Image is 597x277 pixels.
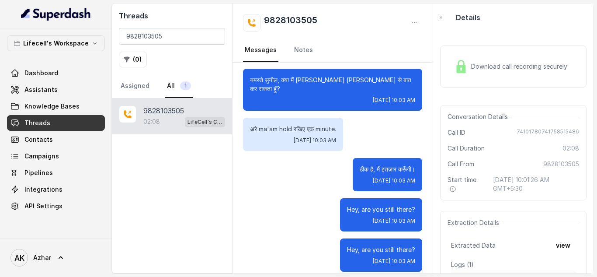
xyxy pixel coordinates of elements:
[21,7,91,21] img: light.svg
[373,177,415,184] span: [DATE] 10:03 AM
[7,182,105,197] a: Integrations
[373,97,415,104] span: [DATE] 10:03 AM
[292,39,315,62] a: Notes
[517,128,579,137] span: 74101780741758515486
[24,119,50,127] span: Threads
[243,39,422,62] nav: Tabs
[165,74,193,98] a: All1
[347,245,415,254] p: Hey, are you still there?
[373,217,415,224] span: [DATE] 10:03 AM
[543,160,579,168] span: 9828103505
[7,245,105,270] a: Azhar
[448,160,474,168] span: Call From
[448,175,486,193] span: Start time
[24,69,58,77] span: Dashboard
[451,260,576,269] p: Logs ( 1 )
[7,35,105,51] button: Lifecell's Workspace
[33,253,51,262] span: Azhar
[493,175,579,193] span: [DATE] 10:01:26 AM GMT+5:30
[250,125,336,133] p: अरे ma'am hold रखिए एक minute.
[119,74,225,98] nav: Tabs
[7,148,105,164] a: Campaigns
[180,81,191,90] span: 1
[143,117,160,126] p: 02:08
[119,74,151,98] a: Assigned
[7,198,105,214] a: API Settings
[7,65,105,81] a: Dashboard
[119,52,147,67] button: (0)
[187,118,222,126] p: LifeCell's Call Assistant
[7,165,105,181] a: Pipelines
[448,112,511,121] span: Conversation Details
[24,85,58,94] span: Assistants
[24,135,53,144] span: Contacts
[294,137,336,144] span: [DATE] 10:03 AM
[448,144,485,153] span: Call Duration
[243,39,278,62] a: Messages
[24,152,59,161] span: Campaigns
[471,62,571,71] span: Download call recording securely
[24,202,62,210] span: API Settings
[24,185,62,194] span: Integrations
[373,258,415,265] span: [DATE] 10:03 AM
[7,98,105,114] a: Knowledge Bases
[119,11,225,21] h2: Threads
[7,115,105,131] a: Threads
[551,238,576,253] button: view
[360,165,415,174] p: ठीक है, मैं इंतज़ार करूँगी।
[7,132,105,147] a: Contacts
[455,60,468,73] img: Lock Icon
[119,28,225,45] input: Search by Call ID or Phone Number
[250,76,415,93] p: नमस्ते सुनील, क्या मैं [PERSON_NAME] [PERSON_NAME] से बात कर सकता हूँ?
[143,105,184,116] p: 9828103505
[456,12,480,23] p: Details
[448,218,503,227] span: Extraction Details
[23,38,89,49] p: Lifecell's Workspace
[451,241,496,250] span: Extracted Data
[562,144,579,153] span: 02:08
[448,128,465,137] span: Call ID
[7,82,105,98] a: Assistants
[347,205,415,214] p: Hey, are you still there?
[24,102,80,111] span: Knowledge Bases
[264,14,317,32] h2: 9828103505
[14,253,24,263] text: AK
[24,168,53,177] span: Pipelines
